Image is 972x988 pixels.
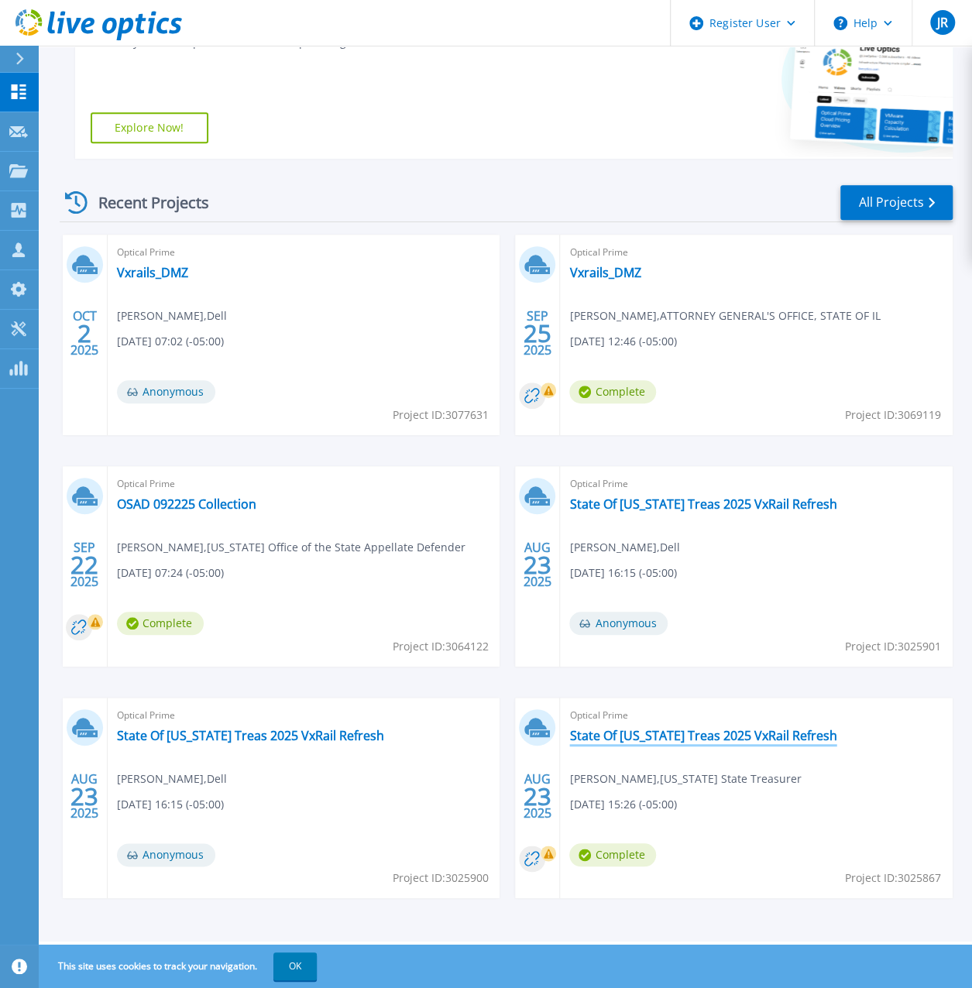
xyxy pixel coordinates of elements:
[845,638,941,655] span: Project ID: 3025901
[117,770,227,787] span: [PERSON_NAME] , Dell
[524,327,551,340] span: 25
[70,790,98,803] span: 23
[524,558,551,571] span: 23
[117,380,215,403] span: Anonymous
[43,952,317,980] span: This site uses cookies to track your navigation.
[845,870,941,887] span: Project ID: 3025867
[524,790,551,803] span: 23
[117,475,491,492] span: Optical Prime
[117,307,227,324] span: [PERSON_NAME] , Dell
[569,380,656,403] span: Complete
[117,843,215,866] span: Anonymous
[569,475,943,492] span: Optical Prime
[569,496,836,512] a: State Of [US_STATE] Treas 2025 VxRail Refresh
[392,870,488,887] span: Project ID: 3025900
[569,265,641,280] a: Vxrails_DMZ
[91,112,208,143] a: Explore Now!
[569,539,679,556] span: [PERSON_NAME] , Dell
[117,796,224,813] span: [DATE] 16:15 (-05:00)
[117,333,224,350] span: [DATE] 07:02 (-05:00)
[117,707,491,724] span: Optical Prime
[569,612,668,635] span: Anonymous
[70,558,98,571] span: 22
[845,407,941,424] span: Project ID: 3069119
[70,305,99,362] div: OCT 2025
[523,305,552,362] div: SEP 2025
[60,184,230,221] div: Recent Projects
[569,307,880,324] span: [PERSON_NAME] , ATTORNEY GENERAL'S OFFICE, STATE OF IL
[523,537,552,593] div: AUG 2025
[273,952,317,980] button: OK
[70,537,99,593] div: SEP 2025
[569,564,676,581] span: [DATE] 16:15 (-05:00)
[569,796,676,813] span: [DATE] 15:26 (-05:00)
[117,728,384,743] a: State Of [US_STATE] Treas 2025 VxRail Refresh
[936,16,947,29] span: JR
[840,185,953,220] a: All Projects
[392,407,488,424] span: Project ID: 3077631
[117,539,465,556] span: [PERSON_NAME] , [US_STATE] Office of the State Appellate Defender
[569,843,656,866] span: Complete
[117,612,204,635] span: Complete
[117,244,491,261] span: Optical Prime
[117,265,188,280] a: Vxrails_DMZ
[569,707,943,724] span: Optical Prime
[117,496,256,512] a: OSAD 092225 Collection
[569,333,676,350] span: [DATE] 12:46 (-05:00)
[523,768,552,825] div: AUG 2025
[117,564,224,581] span: [DATE] 07:24 (-05:00)
[392,638,488,655] span: Project ID: 3064122
[569,728,836,743] a: State Of [US_STATE] Treas 2025 VxRail Refresh
[569,244,943,261] span: Optical Prime
[70,768,99,825] div: AUG 2025
[569,770,801,787] span: [PERSON_NAME] , [US_STATE] State Treasurer
[77,327,91,340] span: 2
